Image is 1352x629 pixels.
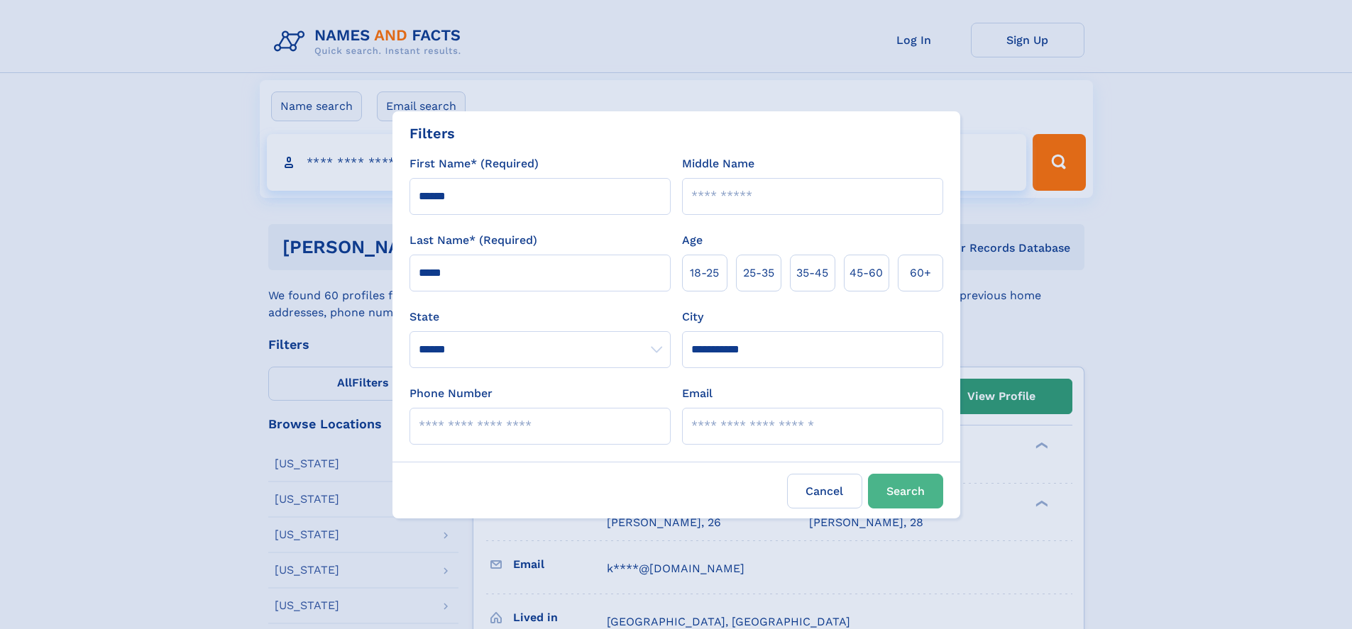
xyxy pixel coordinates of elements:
[690,265,719,282] span: 18‑25
[796,265,828,282] span: 35‑45
[682,385,713,402] label: Email
[410,155,539,172] label: First Name* (Required)
[910,265,931,282] span: 60+
[743,265,774,282] span: 25‑35
[682,308,703,325] label: City
[787,474,862,508] label: Cancel
[682,232,703,249] label: Age
[410,308,671,325] label: State
[410,385,493,402] label: Phone Number
[682,155,754,172] label: Middle Name
[868,474,943,508] button: Search
[410,123,455,144] div: Filters
[850,265,883,282] span: 45‑60
[410,232,537,249] label: Last Name* (Required)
